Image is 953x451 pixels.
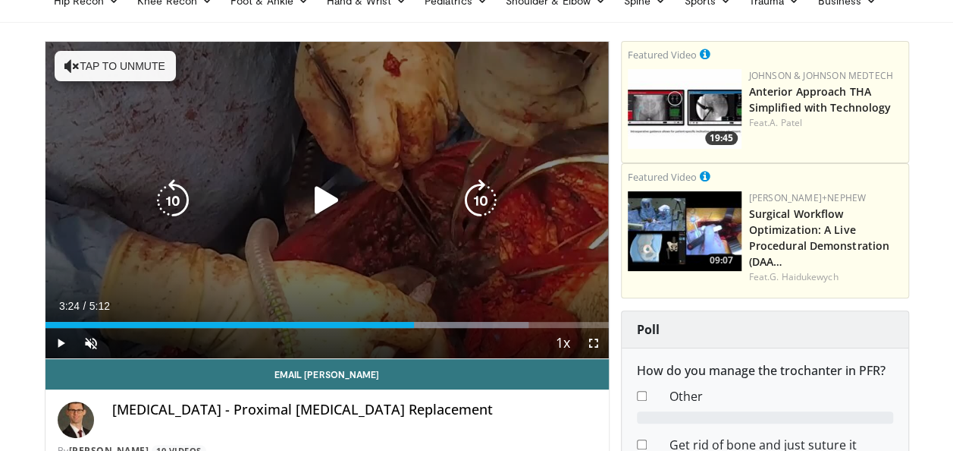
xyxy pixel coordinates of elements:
[770,116,802,129] a: A. Patel
[628,191,741,271] img: bcfc90b5-8c69-4b20-afee-af4c0acaf118.150x105_q85_crop-smart_upscale.jpg
[749,69,893,82] a: Johnson & Johnson MedTech
[628,69,741,149] img: 06bb1c17-1231-4454-8f12-6191b0b3b81a.150x105_q85_crop-smart_upscale.jpg
[749,116,902,130] div: Feat.
[45,322,609,328] div: Progress Bar
[578,328,609,358] button: Fullscreen
[83,300,86,312] span: /
[628,69,741,149] a: 19:45
[658,387,904,405] dd: Other
[45,42,609,359] video-js: Video Player
[705,131,738,145] span: 19:45
[749,191,866,204] a: [PERSON_NAME]+Nephew
[55,51,176,81] button: Tap to unmute
[58,402,94,438] img: Avatar
[749,207,889,269] a: Surgical Workflow Optimization: A Live Procedural Demonstration (DAA…
[89,300,110,312] span: 5:12
[548,328,578,358] button: Playback Rate
[770,270,838,283] a: G. Haidukewych
[705,254,738,267] span: 09:07
[749,84,892,115] a: Anterior Approach THA Simplified with Technology
[112,402,597,418] h4: [MEDICAL_DATA] - Proximal [MEDICAL_DATA] Replacement
[45,359,609,389] a: Email [PERSON_NAME]
[45,328,76,358] button: Play
[59,300,80,312] span: 3:24
[628,48,697,61] small: Featured Video
[628,170,697,184] small: Featured Video
[749,270,902,284] div: Feat.
[637,321,660,338] strong: Poll
[628,191,741,271] a: 09:07
[637,364,893,378] h6: How do you manage the trochanter in PFR?
[76,328,106,358] button: Unmute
